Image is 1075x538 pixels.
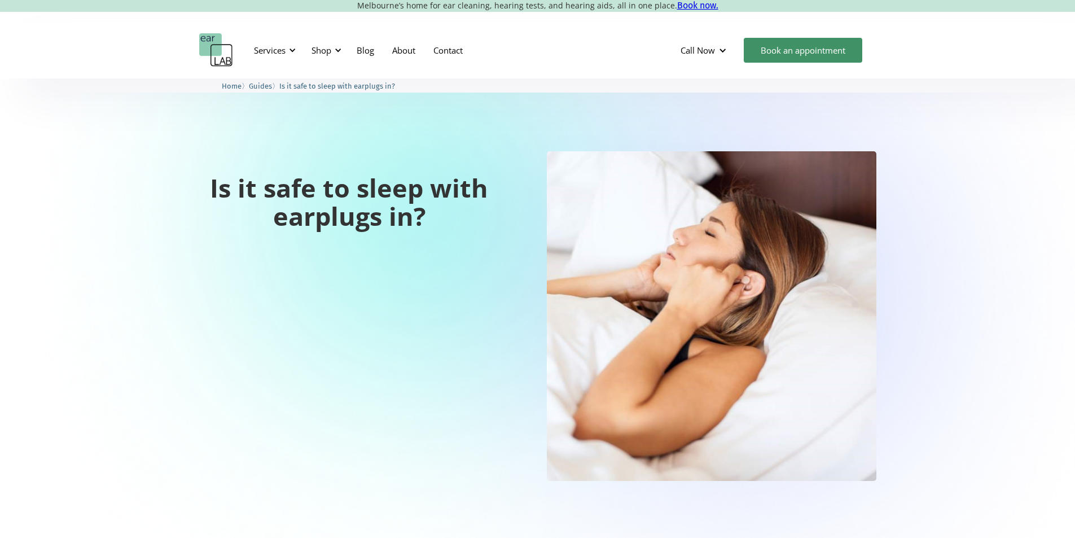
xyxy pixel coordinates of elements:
div: Services [254,45,286,56]
a: Is it safe to sleep with earplugs in? [279,80,395,91]
a: Guides [249,80,272,91]
div: Call Now [672,33,738,67]
div: Shop [311,45,331,56]
div: Call Now [681,45,715,56]
a: Contact [424,34,472,67]
a: Book an appointment [744,38,862,63]
div: Shop [305,33,345,67]
h1: Is it safe to sleep with earplugs in? [199,174,499,230]
span: Guides [249,82,272,90]
span: Home [222,82,242,90]
a: Home [222,80,242,91]
a: About [383,34,424,67]
span: Is it safe to sleep with earplugs in? [279,82,395,90]
img: Is it safe to sleep with earplugs in? [547,151,876,481]
div: Services [247,33,299,67]
li: 〉 [249,80,279,92]
a: Blog [348,34,383,67]
a: home [199,33,233,67]
li: 〉 [222,80,249,92]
